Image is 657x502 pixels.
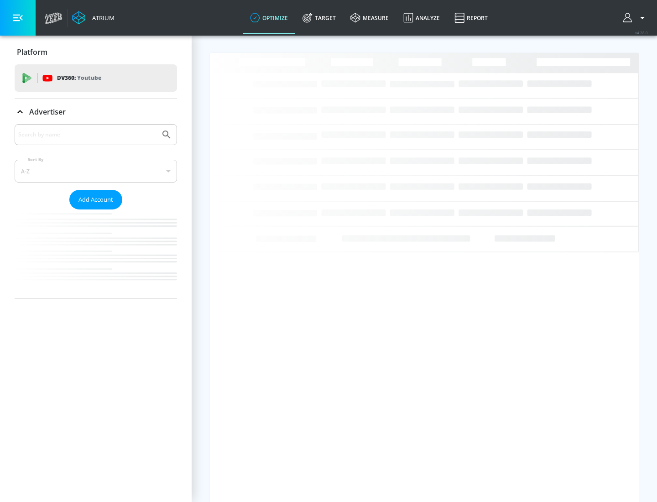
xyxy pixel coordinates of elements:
input: Search by name [18,129,156,141]
div: Platform [15,39,177,65]
nav: list of Advertiser [15,209,177,298]
a: Report [447,1,495,34]
div: A-Z [15,160,177,183]
p: DV360: [57,73,101,83]
p: Platform [17,47,47,57]
a: Analyze [396,1,447,34]
span: Add Account [78,194,113,205]
p: Advertiser [29,107,66,117]
label: Sort By [26,157,46,162]
div: Advertiser [15,124,177,298]
a: optimize [243,1,295,34]
a: Target [295,1,343,34]
span: v 4.28.0 [635,30,648,35]
a: Atrium [72,11,115,25]
a: measure [343,1,396,34]
div: DV360: Youtube [15,64,177,92]
div: Atrium [89,14,115,22]
p: Youtube [77,73,101,83]
button: Add Account [69,190,122,209]
div: Advertiser [15,99,177,125]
